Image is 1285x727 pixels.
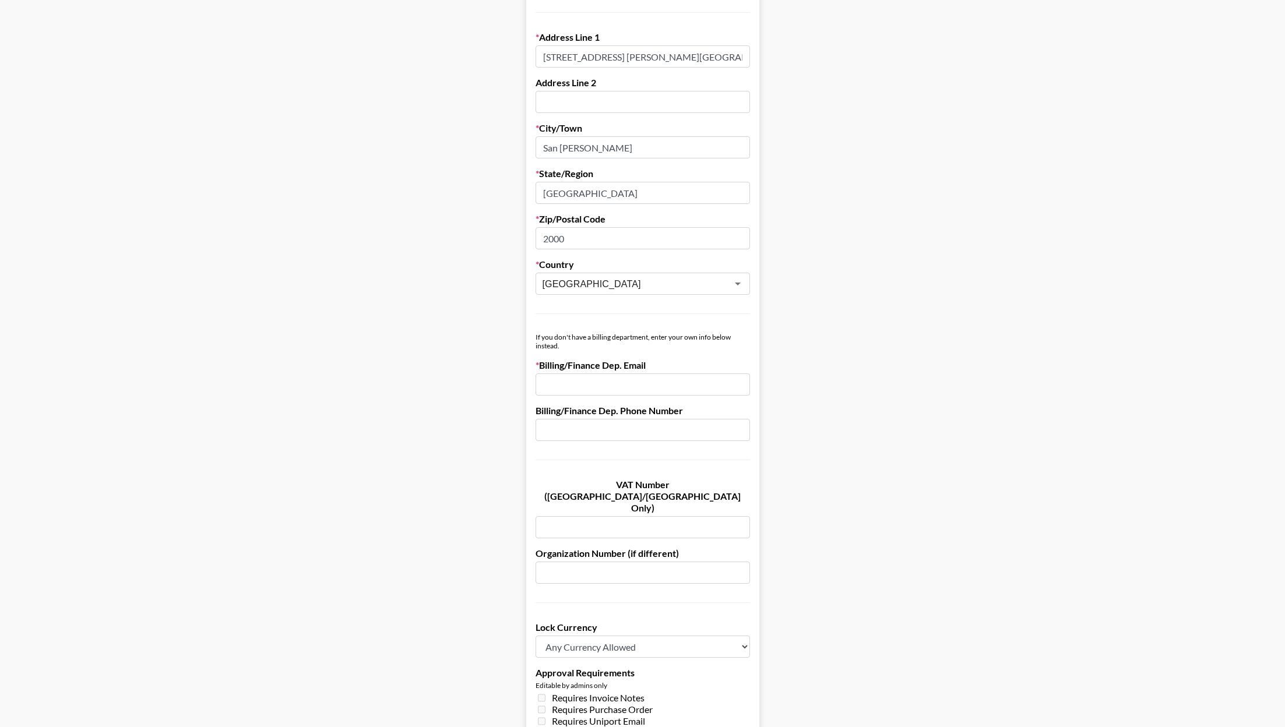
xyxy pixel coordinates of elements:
[536,359,750,371] label: Billing/Finance Dep. Email
[536,77,750,89] label: Address Line 2
[552,692,645,704] span: Requires Invoice Notes
[536,479,750,514] label: VAT Number ([GEOGRAPHIC_DATA]/[GEOGRAPHIC_DATA] Only)
[536,213,750,225] label: Zip/Postal Code
[536,681,750,690] div: Editable by admins only
[536,548,750,559] label: Organization Number (if different)
[536,122,750,134] label: City/Town
[552,715,645,727] span: Requires Uniport Email
[536,622,750,633] label: Lock Currency
[536,259,750,270] label: Country
[536,333,750,350] div: If you don't have a billing department, enter your own info below instead.
[552,704,653,715] span: Requires Purchase Order
[730,276,746,292] button: Open
[536,168,750,179] label: State/Region
[536,405,750,417] label: Billing/Finance Dep. Phone Number
[536,667,750,679] label: Approval Requirements
[536,31,750,43] label: Address Line 1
